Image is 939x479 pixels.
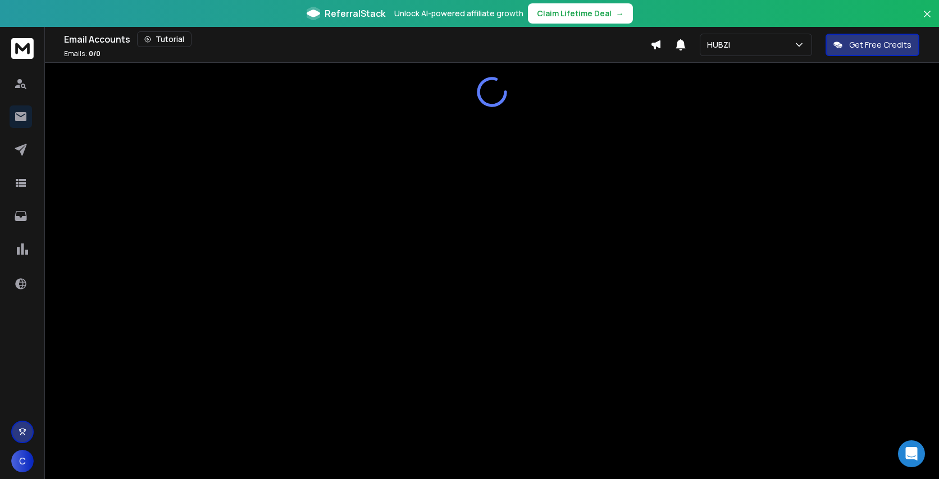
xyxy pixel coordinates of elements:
[920,7,935,34] button: Close banner
[325,7,385,20] span: ReferralStack
[137,31,192,47] button: Tutorial
[64,31,650,47] div: Email Accounts
[89,49,101,58] span: 0 / 0
[616,8,624,19] span: →
[849,39,911,50] p: Get Free Credits
[826,34,919,56] button: Get Free Credits
[64,49,101,58] p: Emails :
[707,39,735,50] p: HUBZi
[528,3,633,24] button: Claim Lifetime Deal→
[11,450,34,472] button: C
[898,440,925,467] div: Open Intercom Messenger
[394,8,523,19] p: Unlock AI-powered affiliate growth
